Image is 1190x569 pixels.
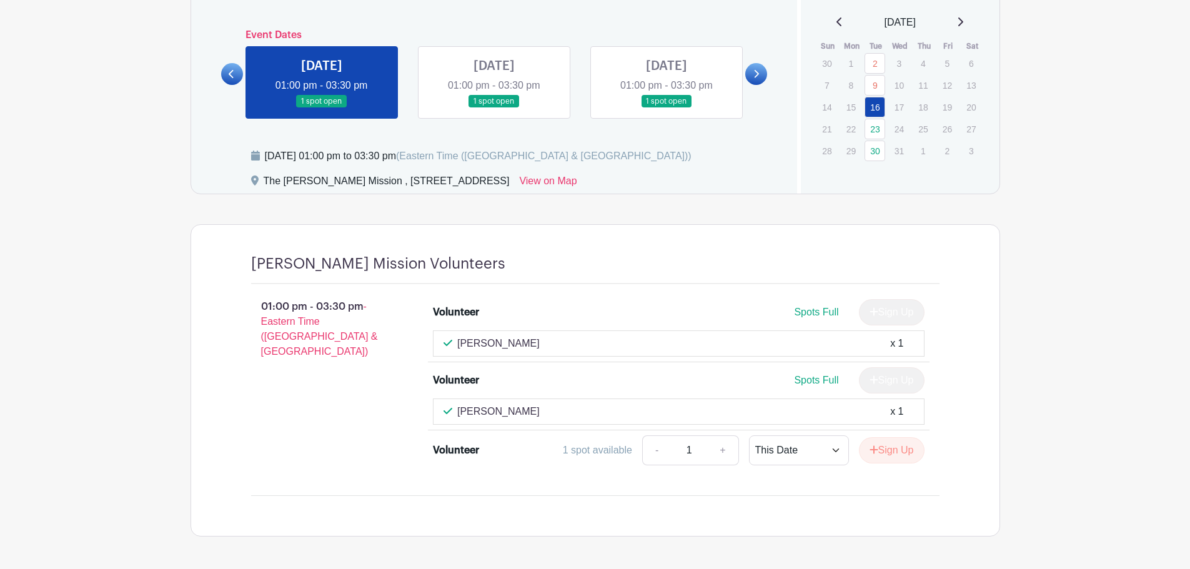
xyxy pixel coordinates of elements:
[251,255,505,273] h4: [PERSON_NAME] Mission Volunteers
[841,97,861,117] p: 15
[859,437,925,463] button: Sign Up
[707,435,738,465] a: +
[960,40,984,52] th: Sat
[864,40,888,52] th: Tue
[243,29,746,41] h6: Event Dates
[865,119,885,139] a: 23
[841,54,861,73] p: 1
[794,307,838,317] span: Spots Full
[865,75,885,96] a: 9
[937,119,958,139] p: 26
[794,375,838,385] span: Spots Full
[885,15,916,30] span: [DATE]
[936,40,961,52] th: Fri
[396,151,692,161] span: (Eastern Time ([GEOGRAPHIC_DATA] & [GEOGRAPHIC_DATA]))
[865,97,885,117] a: 16
[890,404,903,419] div: x 1
[231,294,414,364] p: 01:00 pm - 03:30 pm
[433,443,479,458] div: Volunteer
[937,97,958,117] p: 19
[937,141,958,161] p: 2
[457,404,540,419] p: [PERSON_NAME]
[889,119,910,139] p: 24
[264,174,510,194] div: The [PERSON_NAME] Mission , [STREET_ADDRESS]
[913,76,933,95] p: 11
[889,54,910,73] p: 3
[433,373,479,388] div: Volunteer
[841,141,861,161] p: 29
[841,119,861,139] p: 22
[865,141,885,161] a: 30
[433,305,479,320] div: Volunteer
[816,76,837,95] p: 7
[889,76,910,95] p: 10
[888,40,913,52] th: Wed
[889,97,910,117] p: 17
[961,76,981,95] p: 13
[913,119,933,139] p: 25
[840,40,865,52] th: Mon
[816,54,837,73] p: 30
[890,336,903,351] div: x 1
[937,54,958,73] p: 5
[563,443,632,458] div: 1 spot available
[816,40,840,52] th: Sun
[816,97,837,117] p: 14
[265,149,692,164] div: [DATE] 01:00 pm to 03:30 pm
[261,301,378,357] span: - Eastern Time ([GEOGRAPHIC_DATA] & [GEOGRAPHIC_DATA])
[865,53,885,74] a: 2
[816,119,837,139] p: 21
[816,141,837,161] p: 28
[961,141,981,161] p: 3
[841,76,861,95] p: 8
[457,336,540,351] p: [PERSON_NAME]
[961,119,981,139] p: 27
[912,40,936,52] th: Thu
[519,174,577,194] a: View on Map
[913,54,933,73] p: 4
[937,76,958,95] p: 12
[889,141,910,161] p: 31
[961,97,981,117] p: 20
[913,97,933,117] p: 18
[961,54,981,73] p: 6
[642,435,671,465] a: -
[913,141,933,161] p: 1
